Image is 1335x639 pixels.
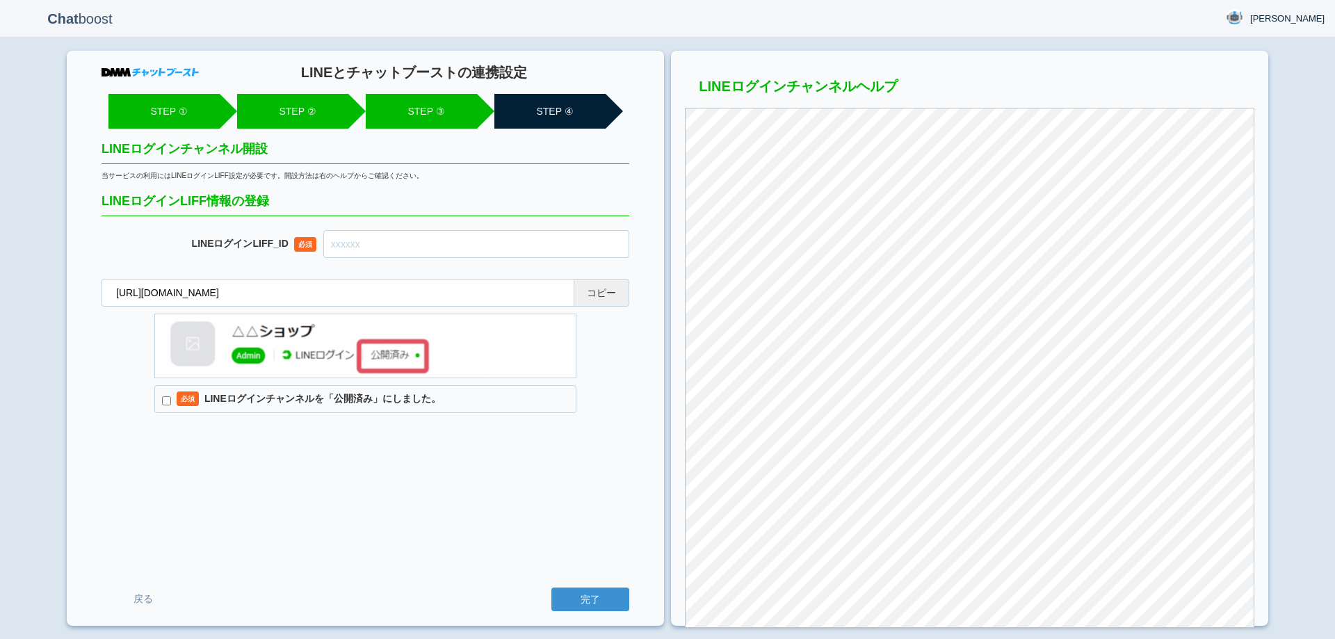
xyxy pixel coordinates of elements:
label: LINEログインチャンネルを「公開済み」にしました。 [154,385,576,413]
img: User Image [1226,9,1243,26]
li: STEP ② [237,94,348,129]
li: STEP ③ [366,94,477,129]
h1: LINEとチャットブーストの連携設定 [199,65,629,80]
span: 必須 [177,391,199,406]
a: 戻る [102,586,185,612]
span: 必須 [294,237,316,252]
h3: LINEログインチャンネルヘルプ [685,79,1254,101]
img: DMMチャットブースト [102,68,199,76]
li: STEP ① [108,94,220,129]
p: boost [10,1,149,36]
input: 完了 [551,588,629,611]
input: 必須LINEログインチャンネルを「公開済み」にしました。 [162,396,171,405]
div: 当サービスの利用にはLINEログインLIFF設定が必要です。開設方法は右のヘルプからご確認ください。 [102,171,629,181]
input: xxxxxx [323,230,629,258]
h2: LINEログインチャンネル開設 [102,143,629,164]
button: コピー [574,279,629,307]
h2: LINEログインLIFF情報の登録 [102,195,629,216]
img: LINEログインチャンネル情報の登録確認 [154,314,576,378]
span: [PERSON_NAME] [1250,12,1325,26]
b: Chat [47,11,78,26]
li: STEP ④ [494,94,606,129]
dt: LINEログインLIFF_ID [102,238,323,250]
